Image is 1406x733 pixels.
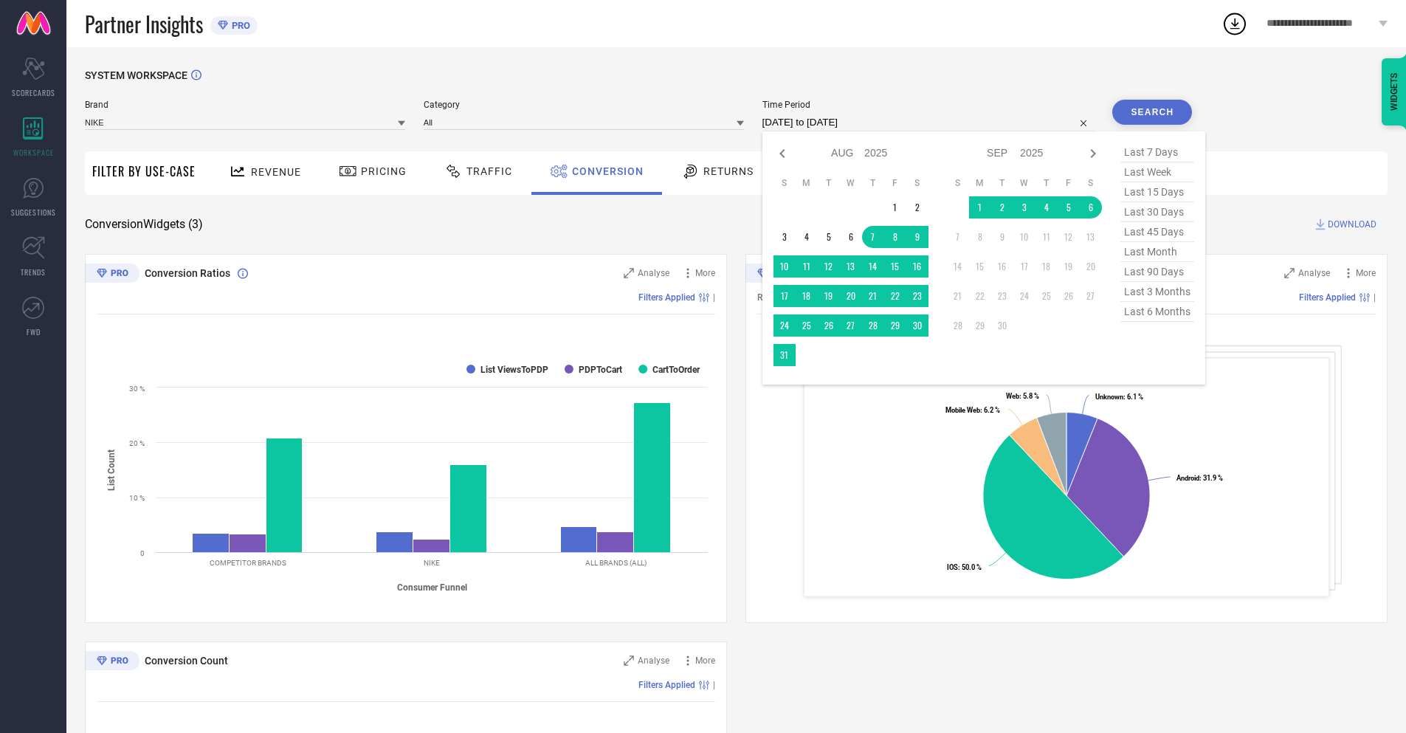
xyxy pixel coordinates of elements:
[969,285,991,307] td: Mon Sep 22 2025
[1120,262,1194,282] span: last 90 days
[762,114,1095,131] input: Select time period
[947,177,969,189] th: Sunday
[840,226,862,248] td: Wed Aug 06 2025
[361,165,407,177] span: Pricing
[695,268,715,278] span: More
[1120,282,1194,302] span: last 3 months
[703,165,754,177] span: Returns
[713,680,715,690] span: |
[906,314,928,337] td: Sat Aug 30 2025
[773,285,796,307] td: Sun Aug 17 2025
[862,255,884,278] td: Thu Aug 14 2025
[585,559,647,567] text: ALL BRANDS (ALL)
[906,196,928,218] td: Sat Aug 02 2025
[85,100,405,110] span: Brand
[773,255,796,278] td: Sun Aug 10 2025
[85,651,139,673] div: Premium
[638,292,695,303] span: Filters Applied
[92,162,196,180] span: Filter By Use-Case
[1120,182,1194,202] span: last 15 days
[1084,145,1102,162] div: Next month
[397,582,467,593] tspan: Consumer Funnel
[1080,177,1102,189] th: Saturday
[1058,177,1080,189] th: Friday
[1006,392,1039,400] text: : 5.8 %
[1013,226,1035,248] td: Wed Sep 10 2025
[840,177,862,189] th: Wednesday
[210,559,286,567] text: COMPETITOR BRANDS
[884,314,906,337] td: Fri Aug 29 2025
[862,314,884,337] td: Thu Aug 28 2025
[1080,196,1102,218] td: Sat Sep 06 2025
[969,314,991,337] td: Mon Sep 29 2025
[1120,222,1194,242] span: last 45 days
[424,100,744,110] span: Category
[1120,302,1194,322] span: last 6 months
[1095,393,1123,401] tspan: Unknown
[906,285,928,307] td: Sat Aug 23 2025
[1035,177,1058,189] th: Thursday
[572,165,644,177] span: Conversion
[1176,474,1223,482] text: : 31.9 %
[624,268,634,278] svg: Zoom
[947,226,969,248] td: Sun Sep 07 2025
[884,177,906,189] th: Friday
[884,196,906,218] td: Fri Aug 01 2025
[1221,10,1248,37] div: Open download list
[796,177,818,189] th: Monday
[745,264,800,286] div: Premium
[424,559,440,567] text: NIKE
[1120,202,1194,222] span: last 30 days
[638,268,669,278] span: Analyse
[140,549,145,557] text: 0
[11,207,56,218] span: SUGGESTIONS
[969,196,991,218] td: Mon Sep 01 2025
[1058,285,1080,307] td: Fri Sep 26 2025
[773,226,796,248] td: Sun Aug 03 2025
[13,147,54,158] span: WORKSPACE
[818,285,840,307] td: Tue Aug 19 2025
[948,563,982,571] text: : 50.0 %
[773,145,791,162] div: Previous month
[129,385,145,393] text: 30 %
[1080,285,1102,307] td: Sat Sep 27 2025
[862,285,884,307] td: Thu Aug 21 2025
[27,326,41,337] span: FWD
[1058,255,1080,278] td: Fri Sep 19 2025
[1120,242,1194,262] span: last month
[906,255,928,278] td: Sat Aug 16 2025
[969,255,991,278] td: Mon Sep 15 2025
[1058,226,1080,248] td: Fri Sep 12 2025
[12,87,55,98] span: SCORECARDS
[480,365,548,375] text: List ViewsToPDP
[991,226,1013,248] td: Tue Sep 09 2025
[1035,255,1058,278] td: Thu Sep 18 2025
[713,292,715,303] span: |
[991,285,1013,307] td: Tue Sep 23 2025
[1120,142,1194,162] span: last 7 days
[969,177,991,189] th: Monday
[991,196,1013,218] td: Tue Sep 02 2025
[695,655,715,666] span: More
[1356,268,1376,278] span: More
[106,449,117,490] tspan: List Count
[991,314,1013,337] td: Tue Sep 30 2025
[969,226,991,248] td: Mon Sep 08 2025
[652,365,700,375] text: CartToOrder
[638,680,695,690] span: Filters Applied
[129,439,145,447] text: 20 %
[818,314,840,337] td: Tue Aug 26 2025
[947,314,969,337] td: Sun Sep 28 2025
[85,264,139,286] div: Premium
[1299,292,1356,303] span: Filters Applied
[1112,100,1192,125] button: Search
[991,177,1013,189] th: Tuesday
[840,255,862,278] td: Wed Aug 13 2025
[862,226,884,248] td: Thu Aug 07 2025
[947,285,969,307] td: Sun Sep 21 2025
[228,20,250,31] span: PRO
[862,177,884,189] th: Thursday
[1013,285,1035,307] td: Wed Sep 24 2025
[1080,255,1102,278] td: Sat Sep 20 2025
[1035,226,1058,248] td: Thu Sep 11 2025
